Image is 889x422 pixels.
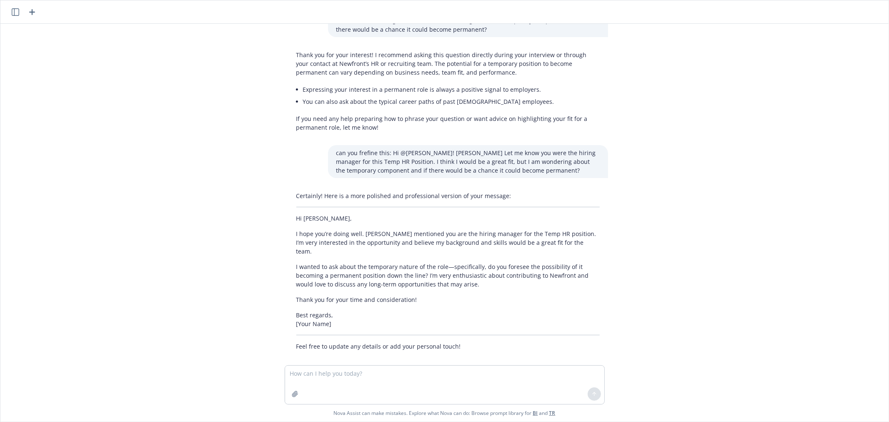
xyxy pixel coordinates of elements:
[303,95,600,108] li: You can also ask about the typical career paths of past [DEMOGRAPHIC_DATA] employees.
[296,214,600,223] p: Hi [PERSON_NAME],
[296,229,600,256] p: I hope you’re doing well. [PERSON_NAME] mentioned you are the hiring manager for the Temp HR posi...
[336,16,600,34] p: iI think I would be a great fit, but I am wondering about the temporary component and if there wo...
[296,342,600,351] p: Feel free to update any details or add your personal touch!
[549,409,556,417] a: TR
[296,311,600,328] p: Best regards, [Your Name]
[303,83,600,95] li: Expressing your interest in a permanent role is always a positive signal to employers.
[334,404,556,422] span: Nova Assist can make mistakes. Explore what Nova can do: Browse prompt library for and
[296,262,600,289] p: I wanted to ask about the temporary nature of the role—specifically, do you foresee the possibili...
[296,114,600,132] p: If you need any help preparing how to phrase your question or want advice on highlighting your fi...
[296,191,600,200] p: Certainly! Here is a more polished and professional version of your message:
[296,295,600,304] p: Thank you for your time and consideration!
[296,50,600,77] p: Thank you for your interest! I recommend asking this question directly during your interview or t...
[533,409,538,417] a: BI
[336,148,600,175] p: can you frefine this: Hi @[PERSON_NAME]! [PERSON_NAME] Let me know you were the hiring manager fo...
